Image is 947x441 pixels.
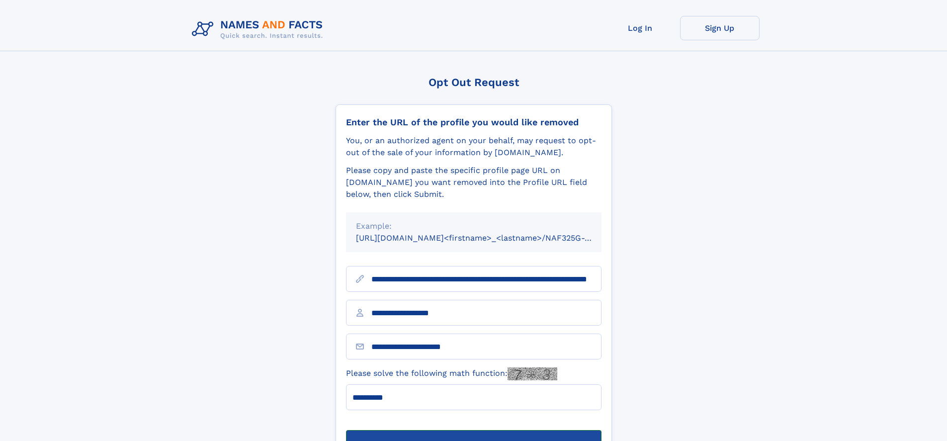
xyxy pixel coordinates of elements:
[188,16,331,43] img: Logo Names and Facts
[680,16,760,40] a: Sign Up
[346,367,557,380] label: Please solve the following math function:
[346,135,602,159] div: You, or an authorized agent on your behalf, may request to opt-out of the sale of your informatio...
[356,220,592,232] div: Example:
[346,165,602,200] div: Please copy and paste the specific profile page URL on [DOMAIN_NAME] you want removed into the Pr...
[346,117,602,128] div: Enter the URL of the profile you would like removed
[336,76,612,88] div: Opt Out Request
[601,16,680,40] a: Log In
[356,233,620,243] small: [URL][DOMAIN_NAME]<firstname>_<lastname>/NAF325G-xxxxxxxx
